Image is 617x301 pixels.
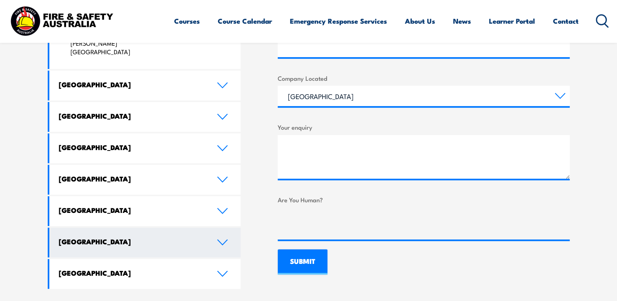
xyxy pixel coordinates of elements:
a: News [453,10,471,32]
a: Emergency Response Services [290,10,387,32]
a: [GEOGRAPHIC_DATA] [49,71,241,100]
a: [GEOGRAPHIC_DATA] [49,102,241,132]
label: Company Located [278,73,570,83]
a: Learner Portal [489,10,535,32]
h4: [GEOGRAPHIC_DATA] [59,268,205,277]
a: [GEOGRAPHIC_DATA] [49,165,241,195]
h4: [GEOGRAPHIC_DATA] [59,174,205,183]
label: Your enquiry [278,122,570,132]
a: Contact [553,10,579,32]
iframe: reCAPTCHA [278,208,402,239]
a: [GEOGRAPHIC_DATA] [49,196,241,226]
h4: [GEOGRAPHIC_DATA] [59,111,205,120]
a: [GEOGRAPHIC_DATA] [49,133,241,163]
a: [GEOGRAPHIC_DATA] [49,228,241,257]
h4: [GEOGRAPHIC_DATA] [59,143,205,152]
h4: [GEOGRAPHIC_DATA] [59,80,205,89]
h4: [GEOGRAPHIC_DATA] [59,237,205,246]
a: [GEOGRAPHIC_DATA] [49,259,241,289]
input: SUBMIT [278,249,327,274]
label: Are You Human? [278,195,570,204]
h4: [GEOGRAPHIC_DATA] [59,206,205,215]
a: Course Calendar [218,10,272,32]
a: About Us [405,10,435,32]
a: Courses [174,10,200,32]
